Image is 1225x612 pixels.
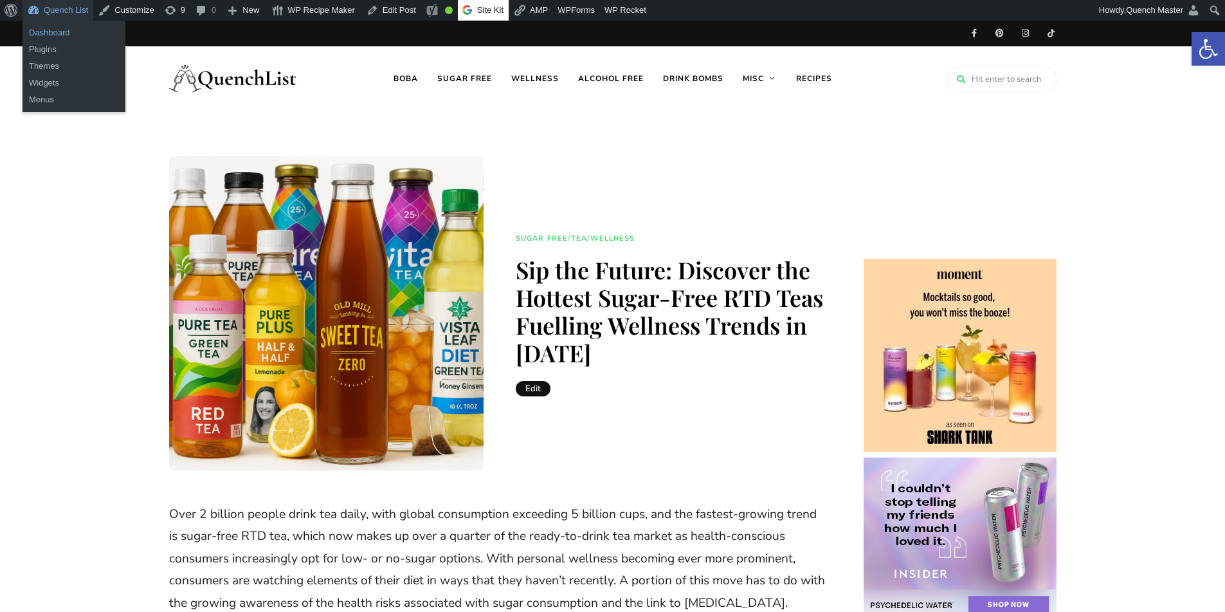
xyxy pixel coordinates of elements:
[428,46,502,111] a: Sugar free
[502,46,568,111] a: Wellness
[864,259,1057,452] img: cshow.php
[384,46,428,111] a: Boba
[169,53,298,104] img: Quench List
[23,54,125,112] ul: Quench List
[733,46,786,111] a: Misc
[571,233,587,245] a: Tea
[516,233,568,245] a: Sugar free
[1126,5,1183,15] span: Quench Master
[568,46,653,111] a: Alcohol free
[590,233,635,245] a: Wellness
[23,41,125,58] a: Plugins
[947,67,1057,91] input: Hit enter to search
[786,46,842,111] a: Recipes
[169,156,484,471] img: sugar free rtd tea
[516,233,635,245] div: / /
[1039,21,1064,46] a: TikTok
[445,6,453,14] div: Good
[961,21,987,46] a: Facebook
[987,21,1013,46] a: Pinterest
[23,91,125,108] a: Menus
[653,46,733,111] a: Drink Bombs
[477,5,504,15] span: Site Kit
[23,24,125,41] a: Dashboard
[516,381,550,396] a: Edit
[23,75,125,91] a: Widgets
[23,21,125,62] ul: Quench List
[1013,21,1039,46] a: Instagram
[516,256,824,367] h1: Sip the Future: Discover the Hottest Sugar-Free RTD Teas Fuelling Wellness Trends in [DATE]
[23,58,125,75] a: Themes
